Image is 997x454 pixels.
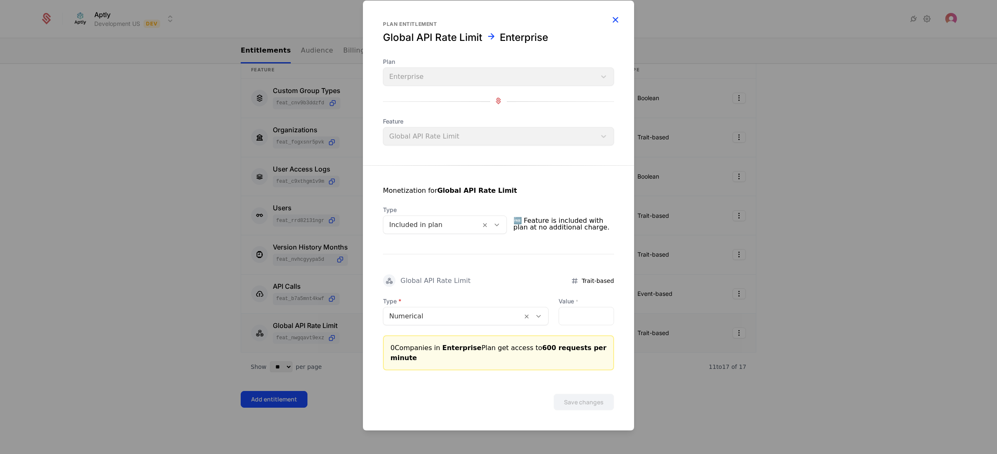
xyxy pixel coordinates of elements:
div: Plan entitlement [383,21,614,28]
button: Save changes [554,394,614,411]
div: Global API Rate Limit [383,31,482,44]
span: Trait-based [582,277,614,285]
label: Value [559,297,614,305]
div: 0 Companies in Plan get access to [390,343,607,363]
div: Global API Rate Limit [400,277,471,284]
span: Feature [383,117,614,126]
span: Enterprise [442,344,481,352]
span: 600 requests per minute [390,344,607,362]
span: 🆓 Feature is included with plan at no additional charge. [514,214,614,234]
span: Type [383,206,507,214]
span: Plan [383,58,614,66]
span: Type [383,297,549,305]
strong: Global API Rate Limit [437,187,517,194]
div: Enterprise [500,31,548,44]
div: Monetization for [383,186,517,196]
